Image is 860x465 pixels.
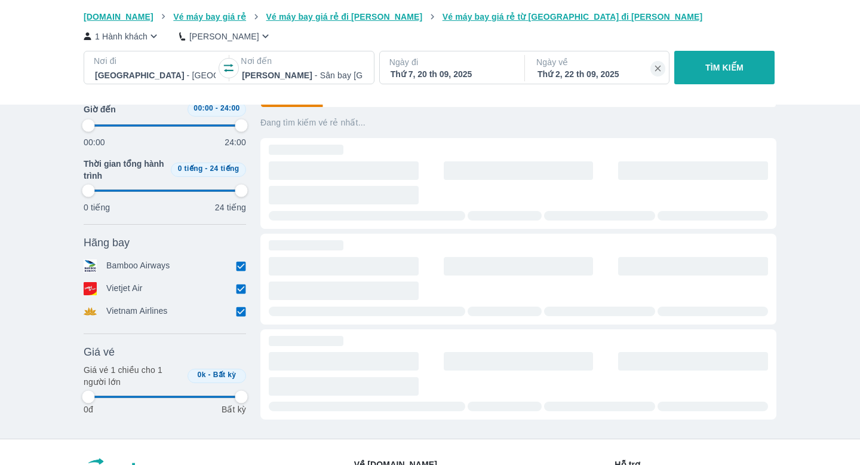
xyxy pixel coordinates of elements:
[94,55,217,67] p: Nơi đi
[705,62,744,74] p: TÌM KIẾM
[178,164,203,173] span: 0 tiếng
[84,103,116,115] span: Giờ đến
[189,30,259,42] p: [PERSON_NAME]
[225,136,246,148] p: 24:00
[106,305,168,318] p: Vietnam Airlines
[389,56,512,68] p: Ngày đi
[205,164,207,173] span: -
[391,68,511,80] div: Thứ 7, 20 th 09, 2025
[84,201,110,213] p: 0 tiếng
[266,12,423,22] span: Vé máy bay giá rẻ đi [PERSON_NAME]
[173,12,246,22] span: Vé máy bay giá rẻ
[84,364,183,388] p: Giá vé 1 chiều cho 1 người lớn
[198,371,206,379] span: 0k
[84,30,160,42] button: 1 Hành khách
[179,30,272,42] button: [PERSON_NAME]
[84,235,130,250] span: Hãng bay
[95,30,148,42] p: 1 Hành khách
[84,136,105,148] p: 00:00
[536,56,659,68] p: Ngày về
[208,371,211,379] span: -
[84,12,153,22] span: [DOMAIN_NAME]
[215,201,246,213] p: 24 tiếng
[106,259,170,273] p: Bamboo Airways
[210,164,239,173] span: 24 tiếng
[84,403,93,415] p: 0đ
[84,158,166,182] span: Thời gian tổng hành trình
[537,68,658,80] div: Thứ 2, 22 th 09, 2025
[220,104,240,112] span: 24:00
[193,104,213,112] span: 00:00
[222,403,246,415] p: Bất kỳ
[106,282,143,295] p: Vietjet Air
[213,371,236,379] span: Bất kỳ
[84,345,115,359] span: Giá vé
[84,11,776,23] nav: breadcrumb
[443,12,703,22] span: Vé máy bay giá rẻ từ [GEOGRAPHIC_DATA] đi [PERSON_NAME]
[674,51,774,84] button: TÌM KIẾM
[241,55,364,67] p: Nơi đến
[260,117,776,129] p: Đang tìm kiếm vé rẻ nhất...
[216,104,218,112] span: -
